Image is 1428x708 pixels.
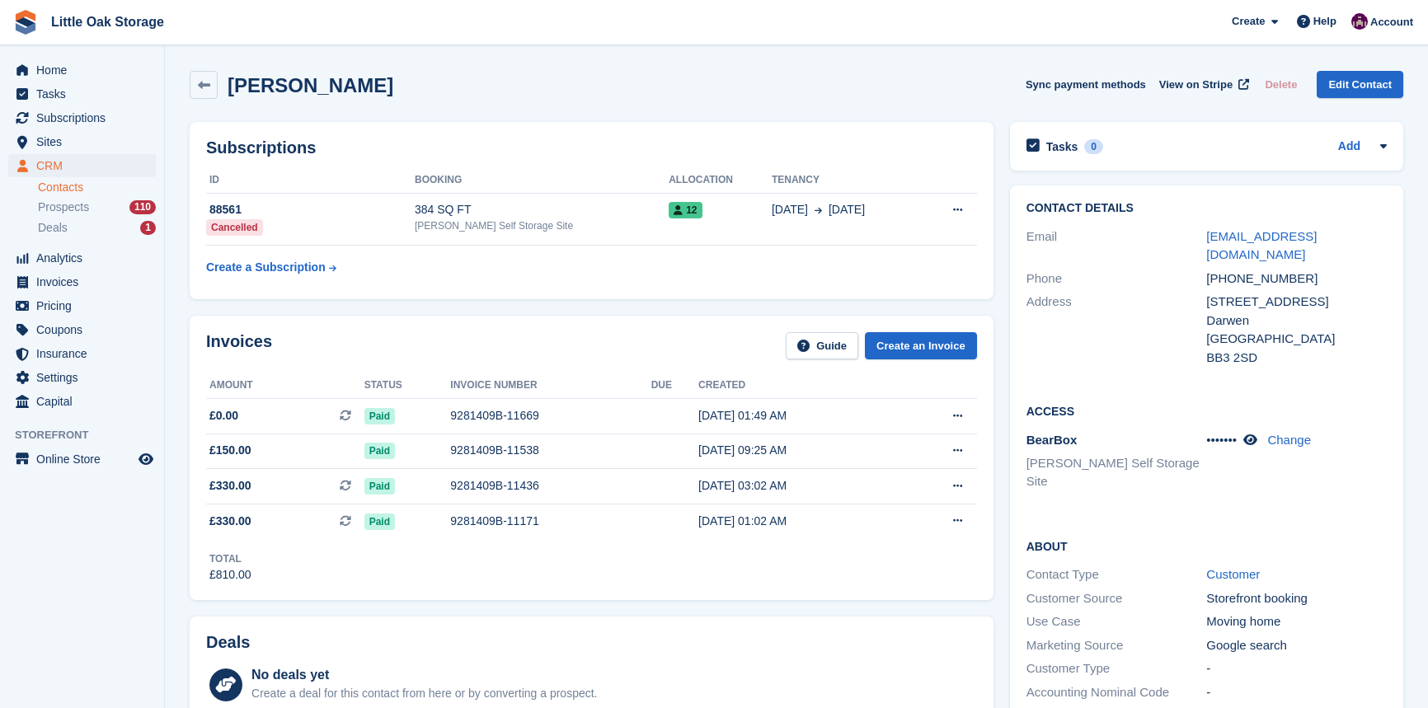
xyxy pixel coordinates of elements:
[36,366,135,389] span: Settings
[450,477,651,495] div: 9281409B-11436
[13,10,38,35] img: stora-icon-8386f47178a22dfd0bd8f6a31ec36ba5ce8667c1dd55bd0f319d3a0aa187defe.svg
[1026,589,1207,608] div: Customer Source
[1026,71,1146,98] button: Sync payment methods
[36,130,135,153] span: Sites
[38,219,156,237] a: Deals 1
[8,448,156,471] a: menu
[698,407,899,424] div: [DATE] 01:49 AM
[1206,293,1387,312] div: [STREET_ADDRESS]
[8,106,156,129] a: menu
[8,294,156,317] a: menu
[1026,636,1207,655] div: Marketing Source
[140,221,156,235] div: 1
[129,200,156,214] div: 110
[36,246,135,270] span: Analytics
[8,246,156,270] a: menu
[1206,589,1387,608] div: Storefront booking
[1313,13,1336,30] span: Help
[1338,138,1360,157] a: Add
[1206,330,1387,349] div: [GEOGRAPHIC_DATA]
[1267,433,1311,447] a: Change
[450,407,651,424] div: 9281409B-11669
[698,442,899,459] div: [DATE] 09:25 AM
[251,685,597,702] div: Create a deal for this contact from here or by converting a prospect.
[209,442,251,459] span: £150.00
[1026,293,1207,367] div: Address
[8,318,156,341] a: menu
[36,294,135,317] span: Pricing
[1206,433,1237,447] span: •••••••
[36,318,135,341] span: Coupons
[8,82,156,105] a: menu
[209,513,251,530] span: £330.00
[1258,71,1304,98] button: Delete
[1026,683,1207,702] div: Accounting Nominal Code
[36,59,135,82] span: Home
[36,154,135,177] span: CRM
[8,154,156,177] a: menu
[1206,636,1387,655] div: Google search
[364,408,395,424] span: Paid
[651,373,698,399] th: Due
[364,478,395,495] span: Paid
[8,130,156,153] a: menu
[1206,349,1387,368] div: BB3 2SD
[1159,77,1233,93] span: View on Stripe
[36,448,135,471] span: Online Store
[38,180,156,195] a: Contacts
[206,167,415,194] th: ID
[1206,683,1387,702] div: -
[8,59,156,82] a: menu
[1351,13,1368,30] img: Morgen Aujla
[698,373,899,399] th: Created
[1026,202,1387,215] h2: Contact Details
[206,138,977,157] h2: Subscriptions
[415,201,669,218] div: 384 SQ FT
[364,443,395,459] span: Paid
[698,513,899,530] div: [DATE] 01:02 AM
[206,633,250,652] h2: Deals
[1046,139,1078,154] h2: Tasks
[45,8,171,35] a: Little Oak Storage
[1026,659,1207,678] div: Customer Type
[1026,454,1207,491] li: [PERSON_NAME] Self Storage Site
[865,332,977,359] a: Create an Invoice
[1026,612,1207,631] div: Use Case
[1206,229,1317,262] a: [EMAIL_ADDRESS][DOMAIN_NAME]
[1026,270,1207,288] div: Phone
[206,373,364,399] th: Amount
[1206,270,1387,288] div: [PHONE_NUMBER]
[1026,565,1207,584] div: Contact Type
[1206,659,1387,678] div: -
[136,449,156,469] a: Preview store
[15,427,164,443] span: Storefront
[364,513,395,530] span: Paid
[206,219,263,236] div: Cancelled
[209,566,251,584] div: £810.00
[36,82,135,105] span: Tasks
[1153,71,1252,98] a: View on Stripe
[209,551,251,566] div: Total
[1026,227,1207,265] div: Email
[772,201,808,218] span: [DATE]
[209,407,238,424] span: £0.00
[1206,567,1260,581] a: Customer
[829,201,865,218] span: [DATE]
[38,199,89,215] span: Prospects
[1370,14,1413,30] span: Account
[1206,612,1387,631] div: Moving home
[364,373,451,399] th: Status
[1026,402,1387,419] h2: Access
[415,167,669,194] th: Booking
[206,332,272,359] h2: Invoices
[251,665,597,685] div: No deals yet
[8,270,156,293] a: menu
[228,74,393,96] h2: [PERSON_NAME]
[450,442,651,459] div: 9281409B-11538
[209,477,251,495] span: £330.00
[1026,433,1078,447] span: BearBox
[8,342,156,365] a: menu
[698,477,899,495] div: [DATE] 03:02 AM
[36,390,135,413] span: Capital
[8,390,156,413] a: menu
